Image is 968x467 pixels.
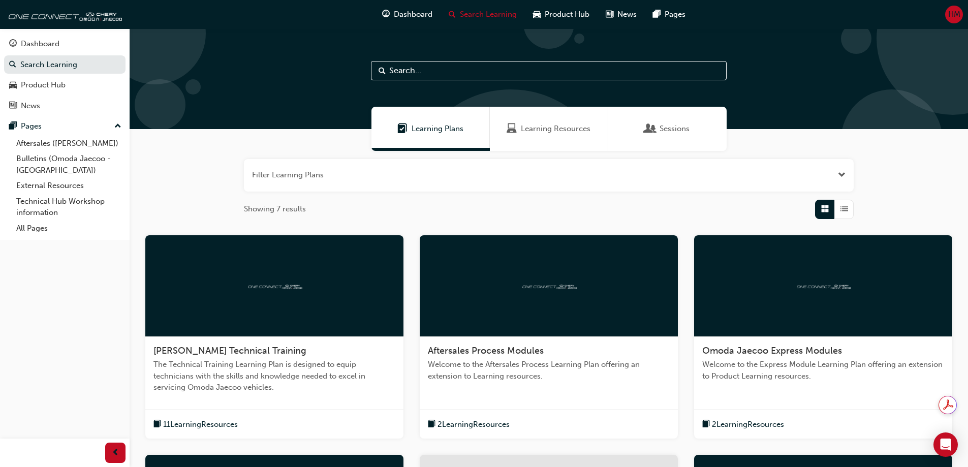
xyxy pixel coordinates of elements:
div: News [21,100,40,112]
span: Welcome to the Express Module Learning Plan offering an extension to Product Learning resources. [702,359,944,382]
span: Showing 7 results [244,203,306,215]
span: book-icon [702,418,710,431]
div: Dashboard [21,38,59,50]
a: search-iconSearch Learning [441,4,525,25]
span: prev-icon [112,447,119,459]
span: Learning Resources [521,123,590,135]
span: Grid [821,203,829,215]
span: Dashboard [394,9,432,20]
span: List [840,203,848,215]
span: The Technical Training Learning Plan is designed to equip technicians with the skills and knowled... [153,359,395,393]
a: External Resources [12,178,126,194]
button: Pages [4,117,126,136]
button: HM [945,6,963,23]
button: Open the filter [838,169,846,181]
span: Product Hub [545,9,589,20]
a: pages-iconPages [645,4,694,25]
span: Omoda Jaecoo Express Modules [702,345,842,356]
a: oneconnectAftersales Process ModulesWelcome to the Aftersales Process Learning Plan offering an e... [420,235,678,439]
span: 11 Learning Resources [163,419,238,430]
img: oneconnect [5,4,122,24]
span: Pages [665,9,685,20]
button: book-icon2LearningResources [702,418,784,431]
span: HM [948,9,960,20]
span: news-icon [9,102,17,111]
img: oneconnect [246,281,302,290]
a: All Pages [12,221,126,236]
span: Learning Resources [507,123,517,135]
a: News [4,97,126,115]
a: Product Hub [4,76,126,95]
a: Technical Hub Workshop information [12,194,126,221]
span: car-icon [533,8,541,21]
span: Aftersales Process Modules [428,345,544,356]
span: guage-icon [382,8,390,21]
span: Sessions [645,123,655,135]
a: Bulletins (Omoda Jaecoo - [GEOGRAPHIC_DATA]) [12,151,126,178]
a: SessionsSessions [608,107,727,151]
a: oneconnect[PERSON_NAME] Technical TrainingThe Technical Training Learning Plan is designed to equ... [145,235,403,439]
span: Search Learning [460,9,517,20]
span: pages-icon [653,8,661,21]
a: Learning ResourcesLearning Resources [490,107,608,151]
div: Pages [21,120,42,132]
div: Product Hub [21,79,66,91]
span: 2 Learning Resources [438,419,510,430]
span: news-icon [606,8,613,21]
span: 2 Learning Resources [712,419,784,430]
span: pages-icon [9,122,17,131]
button: book-icon11LearningResources [153,418,238,431]
span: search-icon [449,8,456,21]
button: DashboardSearch LearningProduct HubNews [4,33,126,117]
span: Search [379,65,386,77]
a: car-iconProduct Hub [525,4,598,25]
button: book-icon2LearningResources [428,418,510,431]
a: Learning PlansLearning Plans [371,107,490,151]
a: news-iconNews [598,4,645,25]
span: guage-icon [9,40,17,49]
input: Search... [371,61,727,80]
a: oneconnectOmoda Jaecoo Express ModulesWelcome to the Express Module Learning Plan offering an ext... [694,235,952,439]
div: Open Intercom Messenger [933,432,958,457]
span: book-icon [153,418,161,431]
span: Welcome to the Aftersales Process Learning Plan offering an extension to Learning resources. [428,359,670,382]
span: book-icon [428,418,435,431]
a: Aftersales ([PERSON_NAME]) [12,136,126,151]
a: Dashboard [4,35,126,53]
span: Learning Plans [397,123,408,135]
span: News [617,9,637,20]
span: search-icon [9,60,16,70]
span: up-icon [114,120,121,133]
span: car-icon [9,81,17,90]
span: Learning Plans [412,123,463,135]
span: [PERSON_NAME] Technical Training [153,345,306,356]
span: Sessions [660,123,690,135]
img: oneconnect [521,281,577,290]
img: oneconnect [795,281,851,290]
a: Search Learning [4,55,126,74]
a: guage-iconDashboard [374,4,441,25]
